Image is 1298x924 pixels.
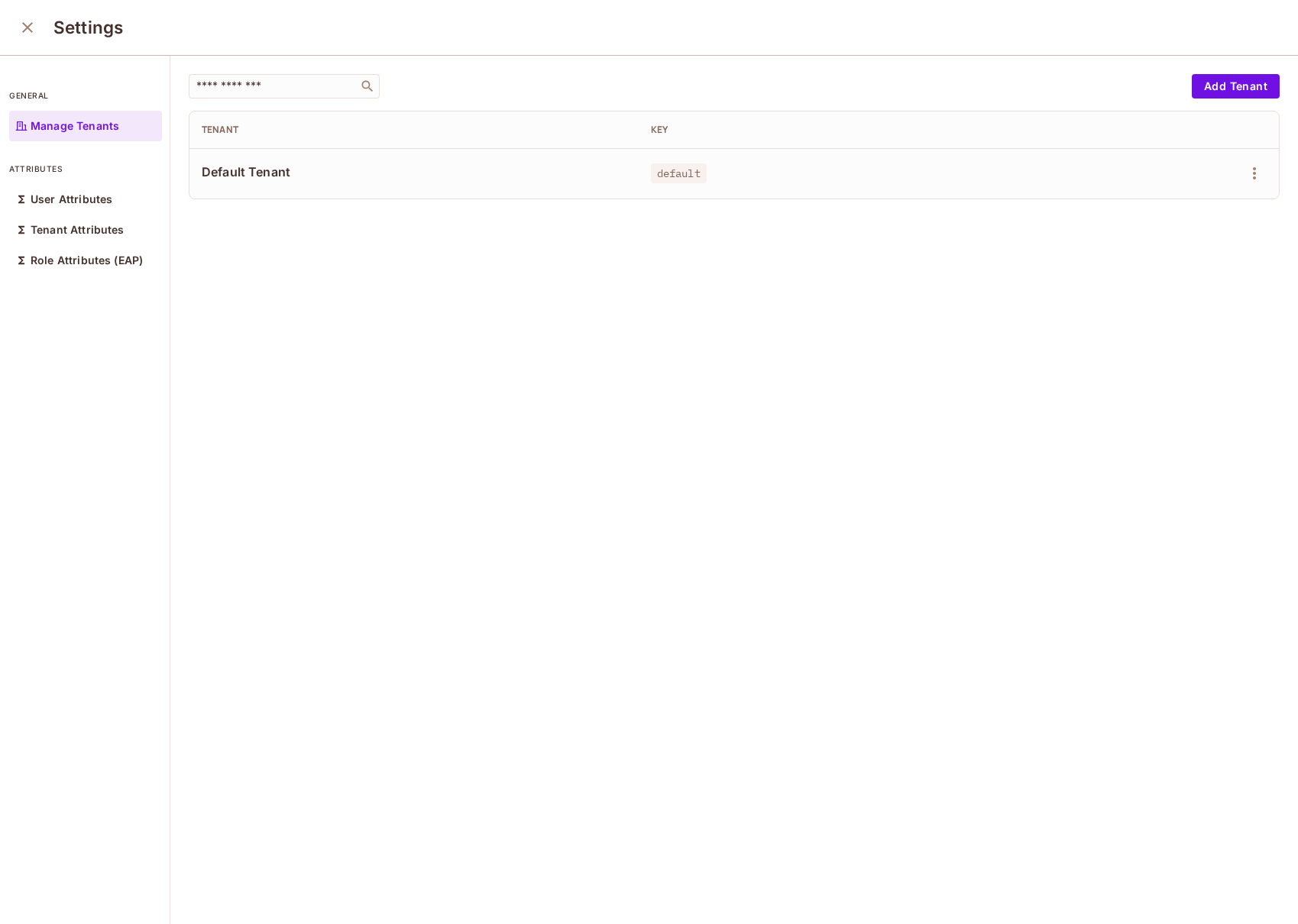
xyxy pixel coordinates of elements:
h3: Settings [53,17,123,38]
button: close [12,12,43,43]
span: default [651,163,707,183]
p: Tenant Attributes [31,224,125,236]
span: Default Tenant [202,163,626,180]
p: attributes [9,163,162,175]
p: Manage Tenants [31,120,119,132]
button: Add Tenant [1192,74,1280,99]
p: User Attributes [31,193,112,205]
div: Key [651,124,1076,136]
div: Tenant [202,124,626,136]
p: Role Attributes (EAP) [31,254,143,267]
p: general [9,89,162,102]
